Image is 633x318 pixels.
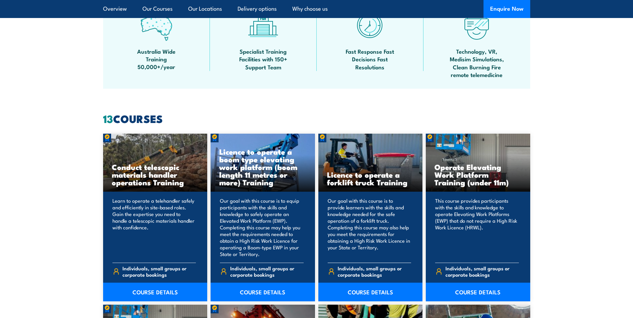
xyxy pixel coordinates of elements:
h3: Licence to operate a forklift truck Training [327,171,414,186]
span: Specialist Training Facilities with 150+ Support Team [233,47,293,71]
span: Individuals, small groups or corporate bookings [338,265,411,278]
img: fast-icon [354,9,386,41]
p: This course provides participants with the skills and knowledge to operate Elevating Work Platfor... [435,197,519,257]
h2: COURSES [103,114,530,123]
strong: 13 [103,110,113,127]
span: Individuals, small groups or corporate bookings [445,265,519,278]
a: COURSE DETAILS [103,283,208,301]
span: Individuals, small groups or corporate bookings [230,265,304,278]
img: auswide-icon [140,9,172,41]
span: Technology, VR, Medisim Simulations, Clean Burning Fire remote telemedicine [447,47,507,79]
a: COURSE DETAILS [211,283,315,301]
img: facilities-icon [247,9,279,41]
p: Learn to operate a telehandler safely and efficiently in site-based roles. Gain the expertise you... [112,197,196,257]
a: COURSE DETAILS [426,283,530,301]
p: Our goal with this course is to equip participants with the skills and knowledge to safely operat... [220,197,304,257]
span: Australia Wide Training 50,000+/year [126,47,187,71]
span: Individuals, small groups or corporate bookings [122,265,196,278]
a: COURSE DETAILS [318,283,423,301]
p: Our goal with this course is to provide learners with the skills and knowledge needed for the saf... [328,197,411,257]
h3: Licence to operate a boom type elevating work platform (boom length 11 metres or more) Training [219,148,306,186]
h3: Operate Elevating Work Platform Training (under 11m) [434,163,522,186]
img: tech-icon [461,9,493,41]
span: Fast Response Fast Decisions Fast Resolutions [340,47,400,71]
h3: Conduct telescopic materials handler operations Training [112,163,199,186]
